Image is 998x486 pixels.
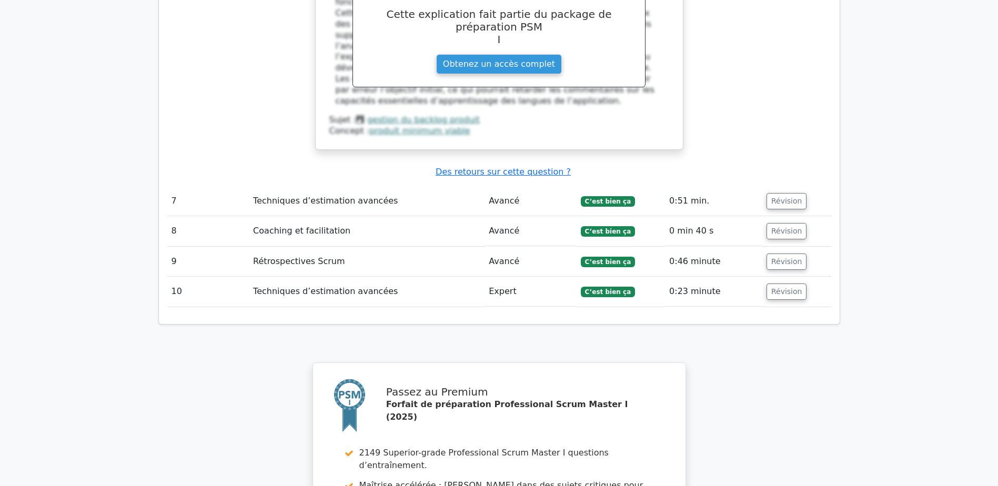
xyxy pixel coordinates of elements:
[665,216,762,246] td: 0 min 40 s
[249,186,485,216] td: Techniques d’estimation avancées
[249,247,485,277] td: Rétrospectives Scrum
[767,223,807,239] button: Révision
[485,247,576,277] td: Avancé
[436,167,571,177] a: Des retours sur cette question ?
[167,216,249,246] td: 8
[665,277,762,307] td: 0:23 minute
[167,186,249,216] td: 7
[436,54,562,74] a: Obtenez un accès complet
[767,193,807,209] button: Révision
[369,126,470,136] a: produit minimum viable
[767,254,807,270] button: Révision
[249,277,485,307] td: Techniques d’estimation avancées
[485,277,576,307] td: Expert
[249,216,485,246] td: Coaching et facilitation
[581,257,635,267] span: C’est bien ça
[329,115,480,125] font: Sujet :
[665,186,762,216] td: 0:51 min.
[329,126,470,136] font: Concept :
[485,186,576,216] td: Avancé
[581,196,635,207] span: C’est bien ça
[665,247,762,277] td: 0:46 minute
[767,283,807,300] button: Révision
[167,247,249,277] td: 9
[581,287,635,297] span: C’est bien ça
[485,216,576,246] td: Avancé
[167,277,249,307] td: 10
[581,226,635,237] span: C’est bien ça
[367,115,480,125] a: gestion du backlog produit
